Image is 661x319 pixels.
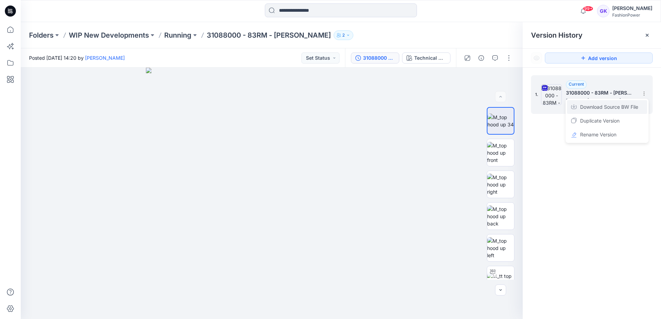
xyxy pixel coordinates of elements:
[580,130,616,139] span: Rename Version
[541,84,562,105] img: 31088000 - 83RM - Reed
[402,52,450,64] button: Technical Drawing
[351,52,399,64] button: 31088000 - 83RM - [PERSON_NAME]
[535,91,538,98] span: 1.
[545,52,653,64] button: Add version
[597,5,609,17] div: GK
[29,30,54,40] a: Folders
[583,6,593,11] span: 99+
[487,237,514,259] img: M_top hood up left
[487,174,514,195] img: M_top hood up right
[566,89,635,97] h5: 31088000 - 83RM - Reed
[146,68,398,319] img: eyJhbGciOiJIUzI1NiIsImtpZCI6IjAiLCJzbHQiOiJzZXMiLCJ0eXAiOiJKV1QifQ.eyJkYXRhIjp7InR5cGUiOiJzdG9yYW...
[487,205,514,227] img: M_top hood up back
[531,31,583,39] span: Version History
[29,54,125,61] span: Posted [DATE] 14:20 by
[476,52,487,64] button: Details
[487,114,514,128] img: M_top hood up 34
[612,12,652,18] div: FashionPower
[531,52,542,64] button: Show Hidden Versions
[414,54,446,62] div: Technical Drawing
[569,81,584,87] span: Current
[580,103,638,111] span: Download Source BW File
[363,54,395,62] div: 31088000 - 83RM - Reed
[164,30,192,40] a: Running
[644,32,650,38] button: Close
[487,272,514,287] img: M_tt top hood up
[85,55,125,61] a: [PERSON_NAME]
[612,4,652,12] div: [PERSON_NAME]
[207,30,331,40] p: 31088000 - 83RM - [PERSON_NAME]
[342,31,345,39] p: 2
[487,142,514,164] img: M_top hood up front
[580,117,620,125] span: Duplicate Version
[566,97,635,104] span: Posted by: Guerline Kamp
[69,30,149,40] a: WIP New Developments
[334,30,353,40] button: 2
